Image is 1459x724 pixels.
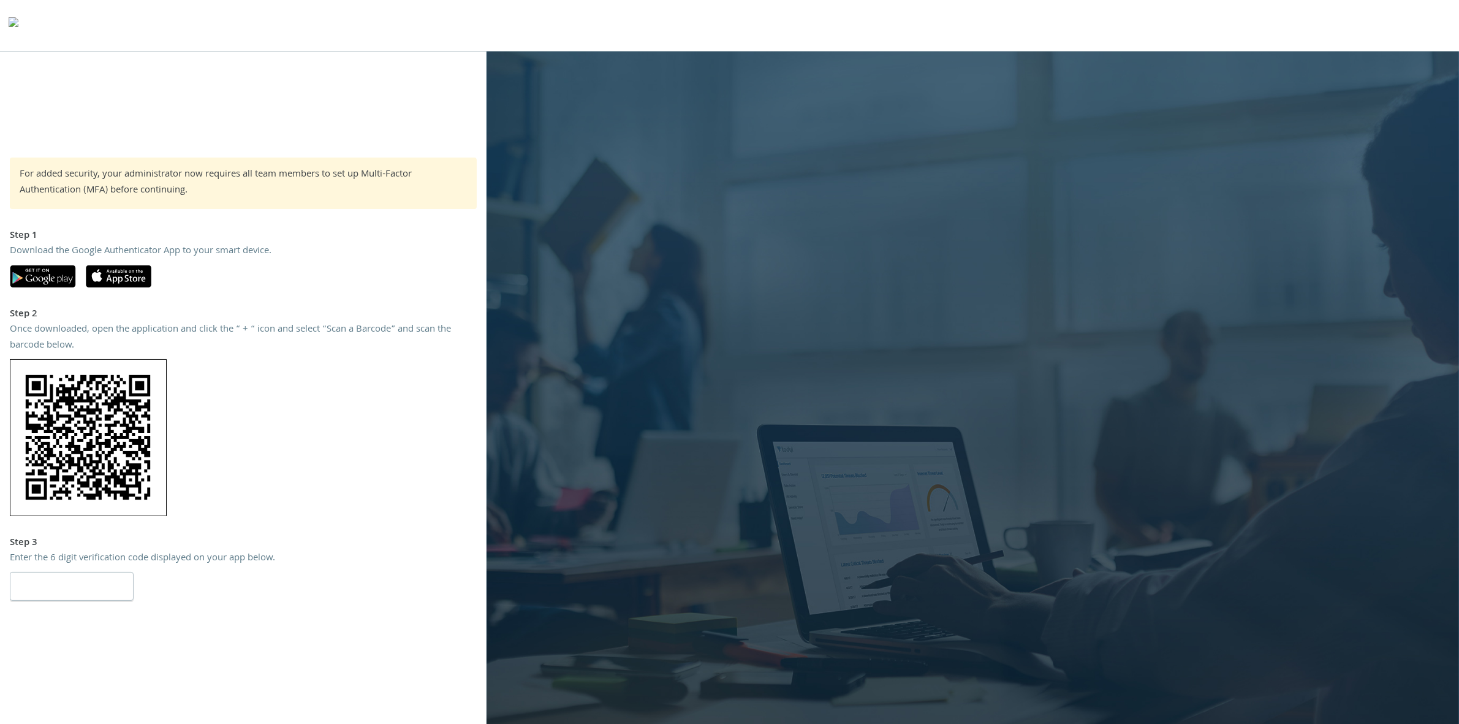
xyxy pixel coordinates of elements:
[10,551,477,567] div: Enter the 6 digit verification code displayed on your app below.
[86,265,151,288] img: apple-app-store.svg
[10,322,477,354] div: Once downloaded, open the application and click the “ + “ icon and select “Scan a Barcode” and sc...
[10,307,37,322] strong: Step 2
[10,359,167,516] img: azSo2pGWe1QAAAABJRU5ErkJggg==
[10,265,76,288] img: google-play.svg
[10,535,37,551] strong: Step 3
[10,228,37,244] strong: Step 1
[10,244,477,260] div: Download the Google Authenticator App to your smart device.
[20,167,467,199] div: For added security, your administrator now requires all team members to set up Multi-Factor Authe...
